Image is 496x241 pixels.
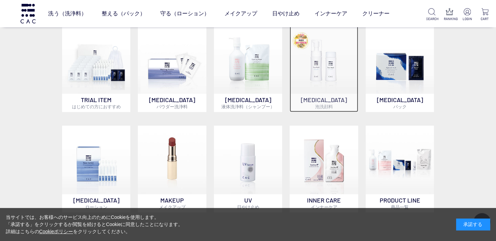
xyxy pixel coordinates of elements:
[138,126,206,212] a: MAKEUPメイクアップ
[366,94,434,112] p: [MEDICAL_DATA]
[19,4,37,23] img: logo
[444,16,455,21] p: RANKING
[214,94,282,112] p: [MEDICAL_DATA]
[426,8,437,21] a: SEARCH
[479,16,491,21] p: CART
[362,4,389,23] a: クリーナー
[160,4,209,23] a: 守る（ローション）
[85,204,107,210] span: ローション
[62,126,131,212] a: [MEDICAL_DATA]ローション
[315,104,333,109] span: 泡洗顔料
[224,4,257,23] a: メイクアップ
[310,204,337,210] span: インナーケア
[72,104,121,109] span: はじめての方におすすめ
[366,26,434,112] a: [MEDICAL_DATA]パック
[290,26,358,112] a: 泡洗顔料 [MEDICAL_DATA]泡洗顔料
[479,8,491,21] a: CART
[237,204,259,210] span: 日やけ止め
[6,214,183,235] div: 当サイトでは、お客様へのサービス向上のためにCookieを使用します。 「承諾する」をクリックするか閲覧を続けるとCookieに同意したことになります。 詳細はこちらの をクリックしてください。
[138,26,206,112] a: [MEDICAL_DATA]パウダー洗浄料
[366,126,434,212] a: PRODUCT LINE商品一覧
[138,94,206,112] p: [MEDICAL_DATA]
[290,126,358,212] a: インナーケア INNER CAREインナーケア
[462,16,473,21] p: LOGIN
[221,104,275,109] span: 液体洗浄料（シャンプー）
[214,126,282,212] a: UV日やけ止め
[214,194,282,212] p: UV
[314,4,347,23] a: インナーケア
[62,26,131,112] a: トライアルセット TRIAL ITEMはじめての方におすすめ
[39,229,73,234] a: Cookieポリシー
[391,204,409,210] span: 商品一覧
[48,4,86,23] a: 洗う（洗浄料）
[272,4,299,23] a: 日やけ止め
[444,8,455,21] a: RANKING
[393,104,406,109] span: パック
[62,26,131,94] img: トライアルセット
[159,204,186,210] span: メイクアップ
[62,194,131,212] p: [MEDICAL_DATA]
[290,26,358,94] img: 泡洗顔料
[138,194,206,212] p: MAKEUP
[101,4,145,23] a: 整える（パック）
[157,104,188,109] span: パウダー洗浄料
[462,8,473,21] a: LOGIN
[290,94,358,112] p: [MEDICAL_DATA]
[214,26,282,112] a: [MEDICAL_DATA]液体洗浄料（シャンプー）
[456,219,490,230] div: 承諾する
[290,194,358,212] p: INNER CARE
[366,194,434,212] p: PRODUCT LINE
[290,126,358,194] img: インナーケア
[426,16,437,21] p: SEARCH
[62,94,131,112] p: TRIAL ITEM
[284,26,290,31] img: webicon_green.png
